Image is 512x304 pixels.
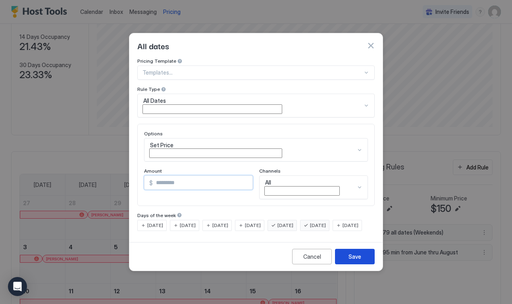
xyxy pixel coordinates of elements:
span: Options [144,131,163,137]
span: All [265,179,271,186]
span: All Dates [143,97,166,104]
div: Open Intercom Messenger [8,277,27,296]
span: Set Price [150,142,173,149]
span: $ [149,179,153,187]
span: [DATE] [245,222,261,229]
span: [DATE] [277,222,293,229]
span: [DATE] [310,222,326,229]
button: Cancel [292,249,332,264]
div: Cancel [303,252,321,261]
span: [DATE] [180,222,196,229]
button: Save [335,249,375,264]
span: Amount [144,168,162,174]
span: Days of the week [137,212,176,218]
span: Rule Type [137,86,160,92]
span: [DATE] [343,222,358,229]
span: Channels [259,168,281,174]
span: Pricing Template [137,58,176,64]
span: [DATE] [212,222,228,229]
span: [DATE] [147,222,163,229]
div: Save [348,252,361,261]
input: Input Field [153,176,252,189]
span: All dates [137,40,169,52]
